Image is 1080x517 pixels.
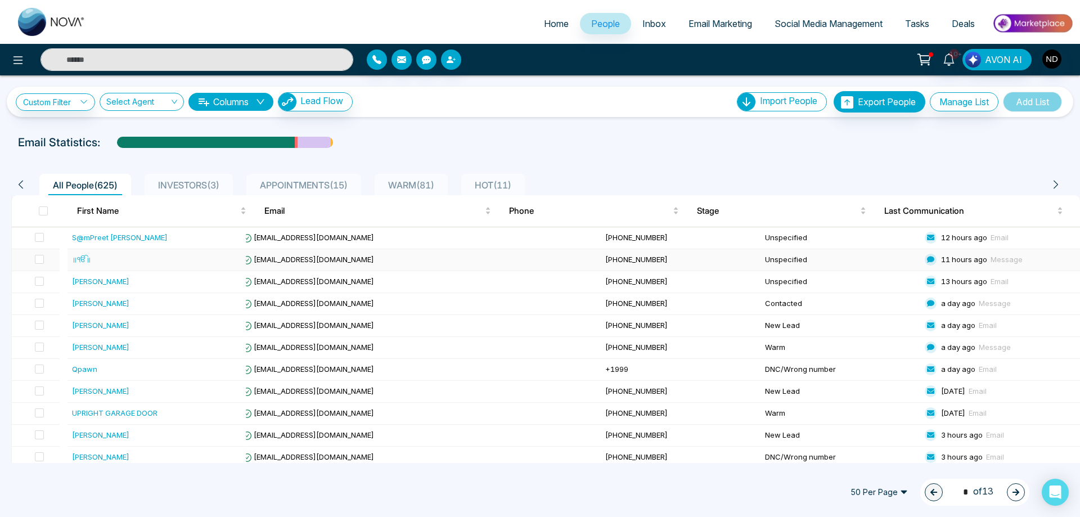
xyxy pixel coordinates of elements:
td: Unspecified [760,249,920,271]
div: ॥ੴ॥ [72,254,91,265]
td: New Lead [760,425,920,447]
span: Email [991,277,1009,286]
a: Deals [940,13,986,34]
span: a day ago [941,343,975,352]
th: First Name [68,195,255,227]
a: Social Media Management [763,13,894,34]
span: Deals [952,18,975,29]
td: Warm [760,337,920,359]
th: Last Communication [875,195,1080,227]
span: a day ago [941,365,975,374]
span: down [256,97,265,106]
a: Custom Filter [16,93,95,111]
div: [PERSON_NAME] [72,320,129,331]
div: [PERSON_NAME] [72,385,129,397]
td: Unspecified [760,227,920,249]
span: Email [979,365,997,374]
span: [EMAIL_ADDRESS][DOMAIN_NAME] [242,408,374,417]
span: [PHONE_NUMBER] [605,343,668,352]
span: [PHONE_NUMBER] [605,233,668,242]
img: Nova CRM Logo [18,8,85,36]
span: People [591,18,620,29]
a: 10+ [935,49,962,69]
span: a day ago [941,299,975,308]
div: [PERSON_NAME] [72,429,129,440]
a: People [580,13,631,34]
span: 3 hours ago [941,452,983,461]
span: 12 hours ago [941,233,987,242]
td: DNC/Wrong number [760,447,920,469]
span: [EMAIL_ADDRESS][DOMAIN_NAME] [242,233,374,242]
th: Phone [500,195,687,227]
span: Email [986,452,1004,461]
div: [PERSON_NAME] [72,451,129,462]
img: Market-place.gif [992,11,1073,36]
span: [EMAIL_ADDRESS][DOMAIN_NAME] [242,277,374,286]
span: [EMAIL_ADDRESS][DOMAIN_NAME] [242,430,374,439]
span: Tasks [905,18,929,29]
span: Import People [760,95,817,106]
span: Message [979,343,1011,352]
a: Home [533,13,580,34]
button: Lead Flow [278,92,353,111]
img: Lead Flow [278,93,296,111]
span: [DATE] [941,408,965,417]
span: 11 hours ago [941,255,987,264]
span: [DATE] [941,386,965,395]
a: Tasks [894,13,940,34]
span: Message [991,255,1023,264]
span: Email [991,233,1009,242]
td: Unspecified [760,271,920,293]
span: First Name [77,204,238,218]
span: [PHONE_NUMBER] [605,386,668,395]
span: Stage [697,204,858,218]
span: Last Communication [884,204,1055,218]
span: Email [969,386,987,395]
button: Manage List [930,92,998,111]
span: Social Media Management [775,18,883,29]
span: Email [979,321,997,330]
span: [EMAIL_ADDRESS][DOMAIN_NAME] [242,255,374,264]
span: [PHONE_NUMBER] [605,299,668,308]
span: [EMAIL_ADDRESS][DOMAIN_NAME] [242,321,374,330]
div: [PERSON_NAME] [72,298,129,309]
span: Email [986,430,1004,439]
span: Email Marketing [688,18,752,29]
div: UPRIGHT GARAGE DOOR [72,407,157,419]
span: 10+ [949,49,959,59]
span: Inbox [642,18,666,29]
a: Inbox [631,13,677,34]
span: Export People [858,96,916,107]
div: [PERSON_NAME] [72,276,129,287]
a: Email Marketing [677,13,763,34]
button: Columnsdown [188,93,273,111]
span: WARM ( 81 ) [384,179,439,191]
span: [PHONE_NUMBER] [605,430,668,439]
th: Stage [688,195,875,227]
span: [EMAIL_ADDRESS][DOMAIN_NAME] [242,299,374,308]
img: User Avatar [1042,50,1061,69]
div: [PERSON_NAME] [72,341,129,353]
span: +1999 [605,365,628,374]
td: Contacted [760,293,920,315]
td: New Lead [760,381,920,403]
span: Phone [509,204,670,218]
span: Home [544,18,569,29]
span: AVON AI [985,53,1022,66]
span: [EMAIL_ADDRESS][DOMAIN_NAME] [242,365,374,374]
span: Email [264,204,483,218]
span: 13 hours ago [941,277,987,286]
span: Message [979,299,1011,308]
td: DNC/Wrong number [760,359,920,381]
td: Warm [760,403,920,425]
span: HOT ( 11 ) [470,179,516,191]
span: of 13 [956,484,993,500]
span: [EMAIL_ADDRESS][DOMAIN_NAME] [242,386,374,395]
span: Lead Flow [300,95,343,106]
img: Lead Flow [965,52,981,68]
a: Lead FlowLead Flow [273,92,353,111]
span: APPOINTMENTS ( 15 ) [255,179,352,191]
span: INVESTORS ( 3 ) [154,179,224,191]
div: S@mPreet [PERSON_NAME] [72,232,168,243]
span: [PHONE_NUMBER] [605,255,668,264]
